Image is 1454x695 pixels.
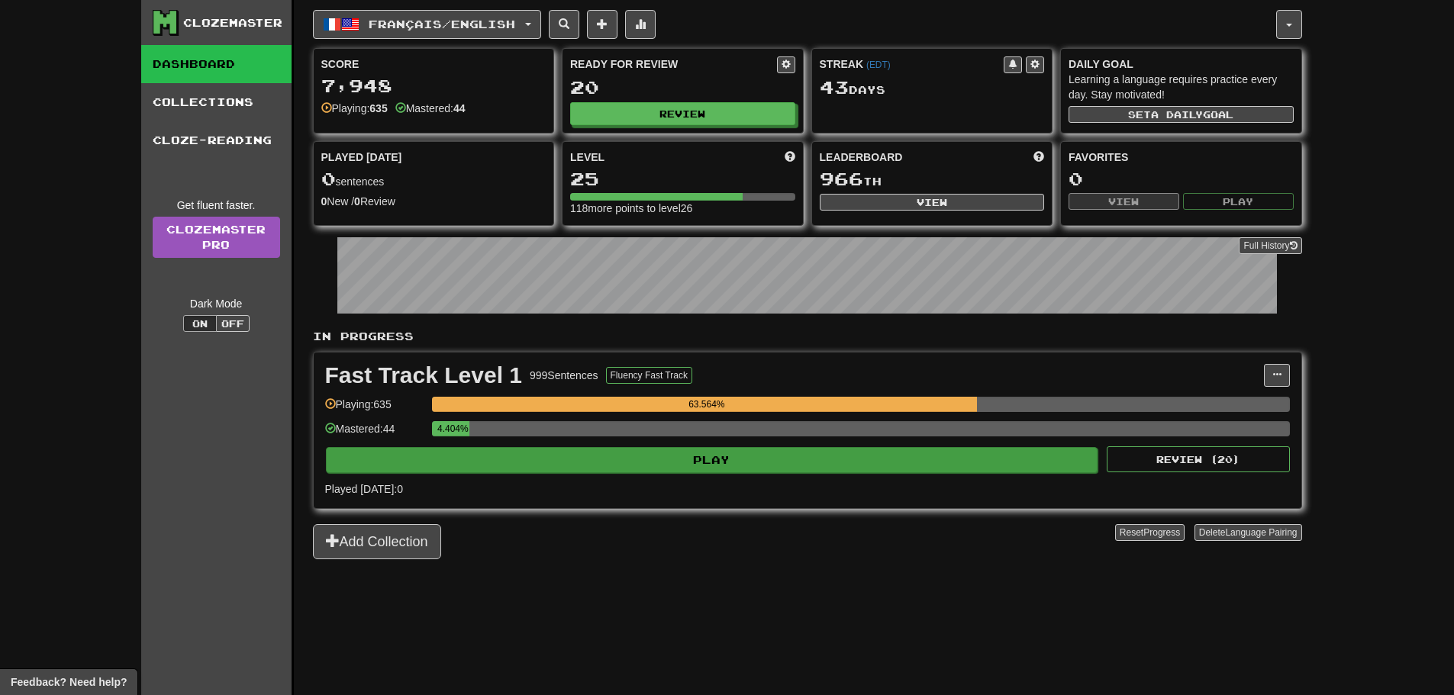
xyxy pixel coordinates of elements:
[153,217,280,258] a: ClozemasterPro
[1151,109,1203,120] span: a daily
[11,674,127,690] span: Open feedback widget
[313,329,1302,344] p: In Progress
[321,101,388,116] div: Playing:
[153,198,280,213] div: Get fluent faster.
[369,102,387,114] strong: 635
[570,150,604,165] span: Level
[625,10,656,39] button: More stats
[183,315,217,332] button: On
[820,168,863,189] span: 966
[1183,193,1294,210] button: Play
[141,121,292,159] a: Cloze-Reading
[1194,524,1302,541] button: DeleteLanguage Pairing
[785,150,795,165] span: Score more points to level up
[153,296,280,311] div: Dark Mode
[321,56,546,72] div: Score
[570,169,795,188] div: 25
[313,10,541,39] button: Français/English
[453,102,466,114] strong: 44
[820,194,1045,211] button: View
[321,195,327,208] strong: 0
[866,60,891,70] a: (EDT)
[820,78,1045,98] div: Day s
[141,83,292,121] a: Collections
[321,169,546,189] div: sentences
[183,15,282,31] div: Clozemaster
[326,447,1098,473] button: Play
[1069,106,1294,123] button: Seta dailygoal
[141,45,292,83] a: Dashboard
[1239,237,1301,254] button: Full History
[325,421,424,446] div: Mastered: 44
[1033,150,1044,165] span: This week in points, UTC
[321,150,402,165] span: Played [DATE]
[369,18,515,31] span: Français / English
[570,201,795,216] div: 118 more points to level 26
[321,168,336,189] span: 0
[570,56,777,72] div: Ready for Review
[1107,446,1290,472] button: Review (20)
[1069,56,1294,72] div: Daily Goal
[1069,150,1294,165] div: Favorites
[606,367,692,384] button: Fluency Fast Track
[325,364,523,387] div: Fast Track Level 1
[325,483,403,495] span: Played [DATE]: 0
[325,397,424,422] div: Playing: 635
[1069,193,1179,210] button: View
[321,76,546,95] div: 7,948
[437,421,469,436] div: 4.404%
[1069,169,1294,188] div: 0
[570,102,795,125] button: Review
[437,397,977,412] div: 63.564%
[1143,527,1180,538] span: Progress
[313,524,441,559] button: Add Collection
[1115,524,1185,541] button: ResetProgress
[354,195,360,208] strong: 0
[1069,72,1294,102] div: Learning a language requires practice every day. Stay motivated!
[530,368,598,383] div: 999 Sentences
[1225,527,1297,538] span: Language Pairing
[570,78,795,97] div: 20
[216,315,250,332] button: Off
[321,194,546,209] div: New / Review
[820,56,1004,72] div: Streak
[820,150,903,165] span: Leaderboard
[549,10,579,39] button: Search sentences
[820,169,1045,189] div: th
[395,101,466,116] div: Mastered:
[820,76,849,98] span: 43
[587,10,617,39] button: Add sentence to collection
